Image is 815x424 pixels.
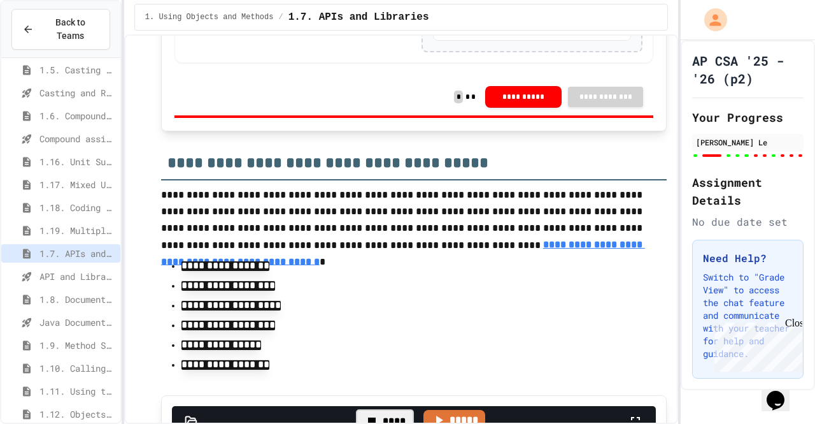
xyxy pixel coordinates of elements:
[39,224,115,237] span: 1.19. Multiple Choice Exercises for Unit 1a (1.1-1.6)
[692,173,804,209] h2: Assignment Details
[39,293,115,306] span: 1.8. Documentation with Comments and Preconditions
[278,12,283,22] span: /
[709,318,802,372] iframe: chat widget
[39,362,115,375] span: 1.10. Calling Class Methods
[39,63,115,77] span: 1.5. Casting and Ranges of Values
[39,178,115,191] span: 1.17. Mixed Up Code Practice 1.1-1.6
[39,384,115,398] span: 1.11. Using the Math Class
[39,109,115,122] span: 1.6. Compound Assignment Operators
[692,52,804,87] h1: AP CSA '25 - '26 (p2)
[703,251,793,266] h3: Need Help?
[39,407,115,421] span: 1.12. Objects - Instances of Classes
[41,16,99,43] span: Back to Teams
[39,155,115,168] span: 1.16. Unit Summary 1a (1.1-1.6)
[762,373,802,411] iframe: chat widget
[692,214,804,230] div: No due date set
[39,132,115,145] span: Compound assignment operators - Quiz
[39,270,115,283] span: API and Libraries - Topic 1.7
[39,247,115,260] span: 1.7. APIs and Libraries
[703,271,793,360] p: Switch to "Grade View" to access the chat feature and communicate with your teacher for help and ...
[691,5,730,34] div: My Account
[39,201,115,214] span: 1.18. Coding Practice 1a (1.1-1.6)
[11,9,110,50] button: Back to Teams
[692,108,804,126] h2: Your Progress
[5,5,88,81] div: Chat with us now!Close
[39,316,115,329] span: Java Documentation with Comments - Topic 1.8
[39,339,115,352] span: 1.9. Method Signatures
[696,136,800,148] div: [PERSON_NAME] Le
[145,12,274,22] span: 1. Using Objects and Methods
[288,10,429,25] span: 1.7. APIs and Libraries
[39,86,115,99] span: Casting and Ranges of variables - Quiz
